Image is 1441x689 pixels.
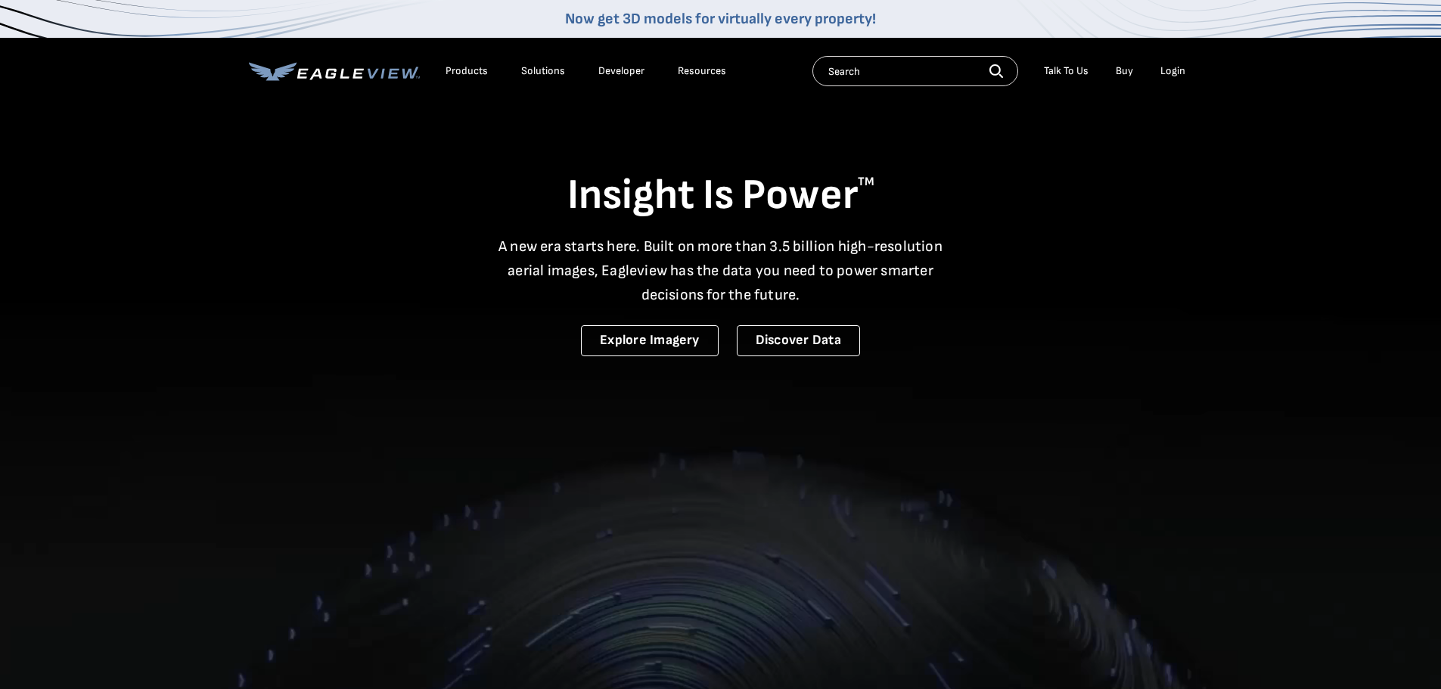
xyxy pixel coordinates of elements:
a: Explore Imagery [581,325,719,356]
div: Resources [678,64,726,78]
a: Developer [598,64,644,78]
div: Solutions [521,64,565,78]
input: Search [812,56,1018,86]
div: Products [446,64,488,78]
div: Talk To Us [1044,64,1089,78]
p: A new era starts here. Built on more than 3.5 billion high-resolution aerial images, Eagleview ha... [489,234,952,307]
div: Login [1160,64,1185,78]
sup: TM [858,175,874,189]
h1: Insight Is Power [249,169,1193,222]
a: Buy [1116,64,1133,78]
a: Discover Data [737,325,860,356]
a: Now get 3D models for virtually every property! [565,10,876,28]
